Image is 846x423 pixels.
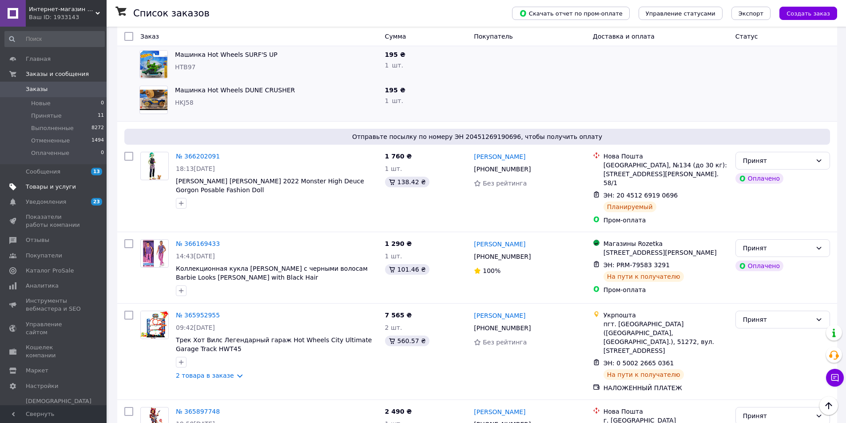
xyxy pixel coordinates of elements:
[143,240,166,267] img: Фото товару
[604,216,728,225] div: Пром-оплата
[646,10,715,17] span: Управление статусами
[743,156,812,166] div: Принят
[140,33,159,40] span: Заказ
[140,51,167,78] img: Фото товару
[26,168,60,176] span: Сообщения
[735,33,758,40] span: Статус
[743,411,812,421] div: Принят
[91,124,104,132] span: 8272
[779,7,837,20] button: Создать заказ
[176,265,368,281] a: Коллекционная кукла [PERSON_NAME] с черными волосам Barbie Looks [PERSON_NAME] with Black Hair
[176,372,234,379] a: 2 товара в заказе
[128,132,826,141] span: Отправьте посылку по номеру ЭН 20451269190696, чтобы получить оплату
[385,264,429,275] div: 101.46 ₴
[176,253,215,260] span: 14:43[DATE]
[176,165,215,172] span: 18:13[DATE]
[140,152,169,180] a: Фото товару
[604,261,670,269] span: ЭН: PRM-79583 3291
[26,344,82,360] span: Кошелек компании
[826,369,844,387] button: Чат с покупателем
[731,7,771,20] button: Экспорт
[604,152,728,161] div: Нова Пошта
[604,161,728,187] div: [GEOGRAPHIC_DATA], №134 (до 30 кг): [STREET_ADDRESS][PERSON_NAME]. 58/1
[771,9,837,16] a: Создать заказ
[519,9,623,17] span: Скачать отчет по пром-оплате
[140,90,167,111] img: Фото товару
[26,267,74,275] span: Каталог ProSale
[176,312,220,319] a: № 365952955
[604,285,728,294] div: Пром-оплата
[176,324,215,331] span: 09:42[DATE]
[26,252,62,260] span: Покупатели
[26,320,82,336] span: Управление сайтом
[175,51,278,58] a: Машинка Hot Wheels SURF'S UP
[4,31,105,47] input: Поиск
[786,10,830,17] span: Создать заказ
[385,177,429,187] div: 138.42 ₴
[483,267,500,274] span: 100%
[26,282,59,290] span: Аналитика
[385,240,412,247] span: 1 290 ₴
[472,322,532,334] div: [PHONE_NUMBER]
[472,163,532,175] div: [PHONE_NUMBER]
[819,396,838,415] button: Наверх
[385,87,405,94] span: 195 ₴
[29,13,107,21] div: Ваш ID: 1933143
[29,5,95,13] span: Интернет-магазин Kidi-land
[385,336,429,346] div: 560.57 ₴
[735,261,783,271] div: Оплачено
[385,312,412,319] span: 7 565 ₴
[91,137,104,145] span: 1494
[474,311,525,320] a: [PERSON_NAME]
[483,180,527,187] span: Без рейтинга
[385,97,403,104] span: 1 шт.
[26,183,76,191] span: Товары и услуги
[26,70,89,78] span: Заказы и сообщения
[474,240,525,249] a: [PERSON_NAME]
[31,137,70,145] span: Отмененные
[593,33,655,40] span: Доставка и оплата
[604,271,684,282] div: На пути к получателю
[604,407,728,416] div: Нова Пошта
[31,99,51,107] span: Новые
[385,33,406,40] span: Сумма
[26,85,48,93] span: Заказы
[604,360,674,367] span: ЭН: 0 5002 2665 0361
[385,408,412,415] span: 2 490 ₴
[472,250,532,263] div: [PHONE_NUMBER]
[743,315,812,324] div: Принят
[474,152,525,161] a: [PERSON_NAME]
[385,153,412,160] span: 1 760 ₴
[175,99,194,106] span: HKJ58
[133,8,210,19] h1: Список заказов
[474,407,525,416] a: [PERSON_NAME]
[140,311,169,339] a: Фото товару
[175,63,196,71] span: HTB97
[91,168,102,175] span: 13
[474,33,513,40] span: Покупатель
[604,248,728,257] div: [STREET_ADDRESS][PERSON_NAME]
[101,99,104,107] span: 0
[31,112,62,120] span: Принятые
[604,369,684,380] div: На пути к получателю
[385,62,403,69] span: 1 шт.
[512,7,630,20] button: Скачать отчет по пром-оплате
[604,202,656,212] div: Планируемый
[604,320,728,355] div: пгт. [GEOGRAPHIC_DATA] ([GEOGRAPHIC_DATA], [GEOGRAPHIC_DATA].), 51272, вул. [STREET_ADDRESS]
[385,165,402,172] span: 1 шт.
[176,178,364,194] span: [PERSON_NAME] [PERSON_NAME] 2022 Monster High Deuce Gorgon Posable Fashion Doll
[176,336,372,352] a: Трек Хот Вилс Легендарный гараж Hot Wheels City Ultimate Garage Track HWT45
[385,253,402,260] span: 1 шт.
[385,51,405,58] span: 195 ₴
[176,408,220,415] a: № 365897748
[639,7,723,20] button: Управление статусами
[26,397,91,422] span: [DEMOGRAPHIC_DATA] и счета
[604,239,728,248] div: Магазины Rozetka
[604,383,728,392] div: НАЛОЖЕННЫЙ ПЛАТЕЖ
[26,213,82,229] span: Показатели работы компании
[26,55,51,63] span: Главная
[26,297,82,313] span: Инструменты вебмастера и SEO
[385,324,402,331] span: 2 шт.
[176,240,220,247] a: № 366169433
